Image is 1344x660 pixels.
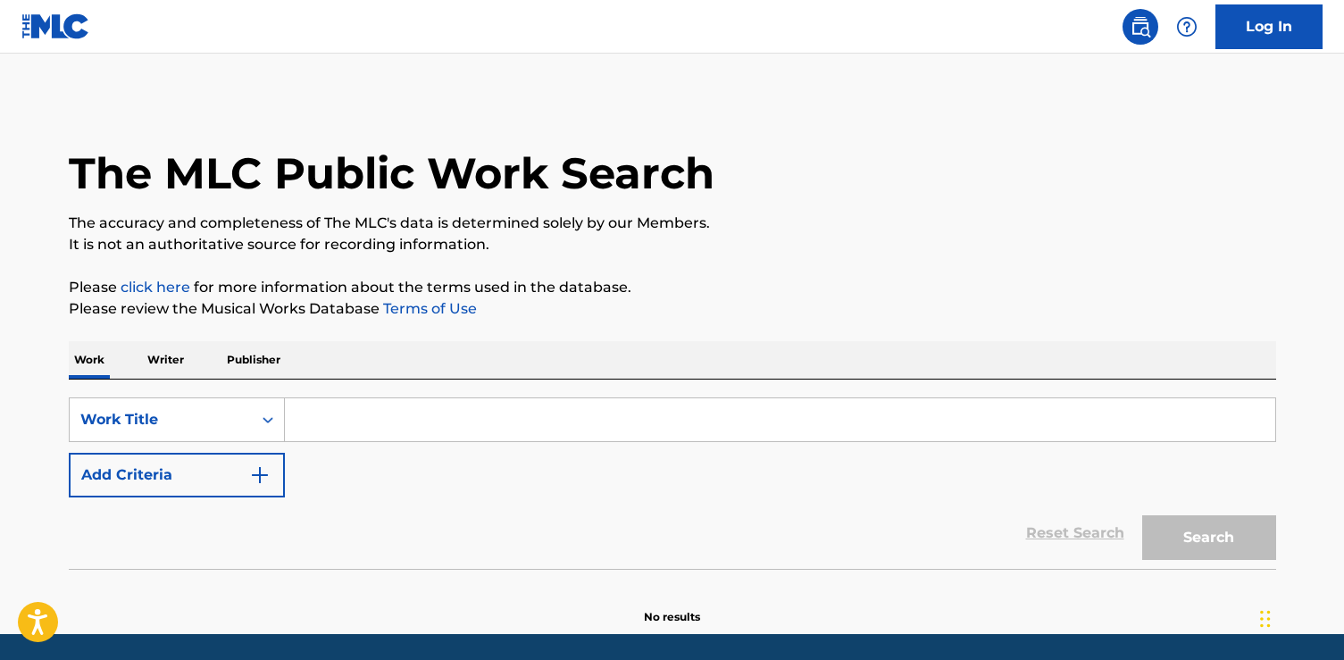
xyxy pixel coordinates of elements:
div: Drag [1260,592,1271,646]
p: No results [644,588,700,625]
p: Work [69,341,110,379]
button: Add Criteria [69,453,285,497]
p: Publisher [221,341,286,379]
img: search [1130,16,1151,38]
p: Please for more information about the terms used in the database. [69,277,1276,298]
a: click here [121,279,190,296]
p: The accuracy and completeness of The MLC's data is determined solely by our Members. [69,213,1276,234]
form: Search Form [69,397,1276,569]
iframe: Chat Widget [1255,574,1344,660]
p: Writer [142,341,189,379]
a: Log In [1215,4,1323,49]
p: Please review the Musical Works Database [69,298,1276,320]
img: help [1176,16,1198,38]
a: Terms of Use [380,300,477,317]
img: MLC Logo [21,13,90,39]
div: Work Title [80,409,241,430]
div: Help [1169,9,1205,45]
p: It is not an authoritative source for recording information. [69,234,1276,255]
a: Public Search [1123,9,1158,45]
h1: The MLC Public Work Search [69,146,714,200]
img: 9d2ae6d4665cec9f34b9.svg [249,464,271,486]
